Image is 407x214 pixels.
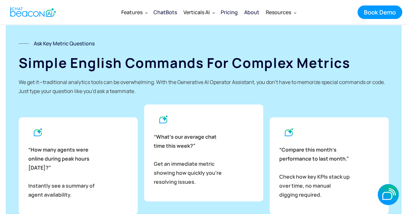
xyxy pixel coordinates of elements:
[212,11,215,14] img: Dropdown
[28,145,99,199] p: Instantly see a summary of agent availability.
[118,5,150,20] div: Features
[279,145,350,199] p: Check how key KPIs stack up over time, no manual digging required.
[154,133,217,149] strong: “What’s our average chat time this week?” ‍
[28,122,47,142] img: ChatBeacon AI now introduces generative AI assistance.
[279,146,349,162] strong: “Compare this month’s performance to last month.” ‍ ‍
[263,5,299,20] div: Resources
[244,8,259,17] div: About
[145,11,148,14] img: Dropdown
[221,8,238,17] div: Pricing
[364,8,396,16] div: Book Demo
[180,5,217,20] div: Verticals AI
[154,132,225,186] p: Get an immediate metric showing how quickly you’re resolving issues.
[34,39,95,48] div: Ask Key Metric Questions
[154,109,172,129] img: ChatBeacon AI now introduces generative AI assistance.
[153,8,177,17] div: ChatBots
[5,4,60,20] a: home
[183,8,210,17] div: Verticals AI
[241,4,263,21] a: About
[294,11,296,14] img: Dropdown
[19,78,389,96] p: We get it—traditional analytics tools can be overwhelming. With the Generative AI Operator Assist...
[279,122,298,142] img: ChatBeacon AI now introduces generative AI assistance.
[19,53,350,72] strong: Simple English Commands for Complex Metrics
[28,146,89,171] strong: “How many agents were online during peak hours [DATE]?” ‍
[357,5,402,19] a: Book Demo
[266,8,291,17] div: Resources
[121,8,143,17] div: Features
[150,4,180,21] a: ChatBots
[19,43,29,44] img: Line
[217,4,241,21] a: Pricing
